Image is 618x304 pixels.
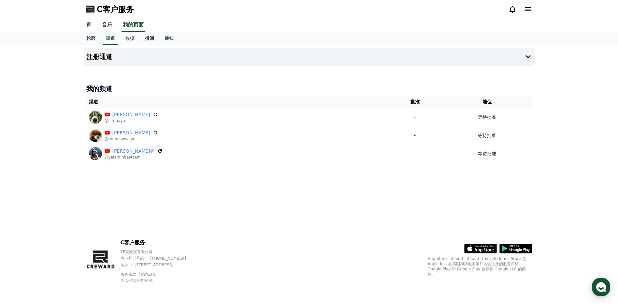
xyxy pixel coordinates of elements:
[86,4,134,14] a: C客户服务
[112,148,155,155] a: [PERSON_NAME]姆
[89,147,102,160] img: 亚茨敏·巴斯特姆
[81,32,101,45] a: 轮廓
[121,262,199,267] p: 地址 ： [STREET_ADDRESS]
[410,99,420,104] font: 批准
[112,111,150,118] a: [PERSON_NAME]
[86,84,532,93] h4: 我的频道
[165,36,174,41] font: 通知
[81,18,97,32] a: 家
[86,36,95,41] font: 轮廓
[121,272,141,277] a: 服务条款
[121,278,199,283] p: © C保留所有权利。
[125,36,135,41] font: 收据
[478,150,496,157] p: 等待批准
[390,150,440,157] p: -
[390,114,440,121] p: -
[89,99,98,104] font: 渠道
[112,129,150,136] a: [PERSON_NAME]
[89,111,102,124] img: 西罗·哈亚
[140,32,159,45] a: 撤回
[97,18,118,32] a: 音乐
[97,4,134,14] span: C客户服务
[145,36,154,41] font: 撤回
[478,132,496,139] p: 等待批准
[121,256,199,261] p: 商业登记号码 ： [PHONE_NUMBER]
[141,272,157,277] a: 隐私政策
[105,118,158,123] p: @cirohaya
[482,99,492,104] font: 地位
[103,32,118,45] a: 渠道
[121,249,199,254] p: YP实验室有限公司
[390,132,440,139] p: -
[428,256,532,277] p: App Store、iCloud、iCloud Drive 和 iTunes Store 是 Apple Inc. 在美国和其他国家和地区注册的服务商标。Google Play 和 Google...
[84,48,535,66] button: 注册通道
[478,114,496,121] p: 等待批准
[106,36,115,41] font: 渠道
[122,18,145,32] a: 我的页面
[105,155,163,160] p: @yatsminbastsam
[86,53,112,60] h4: 注册通道
[89,129,102,142] img: 查房乔莎琳
[105,136,158,142] p: @roundsjosalyn
[159,32,179,45] a: 通知
[120,32,140,45] a: 收据
[121,239,199,247] p: C客户服务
